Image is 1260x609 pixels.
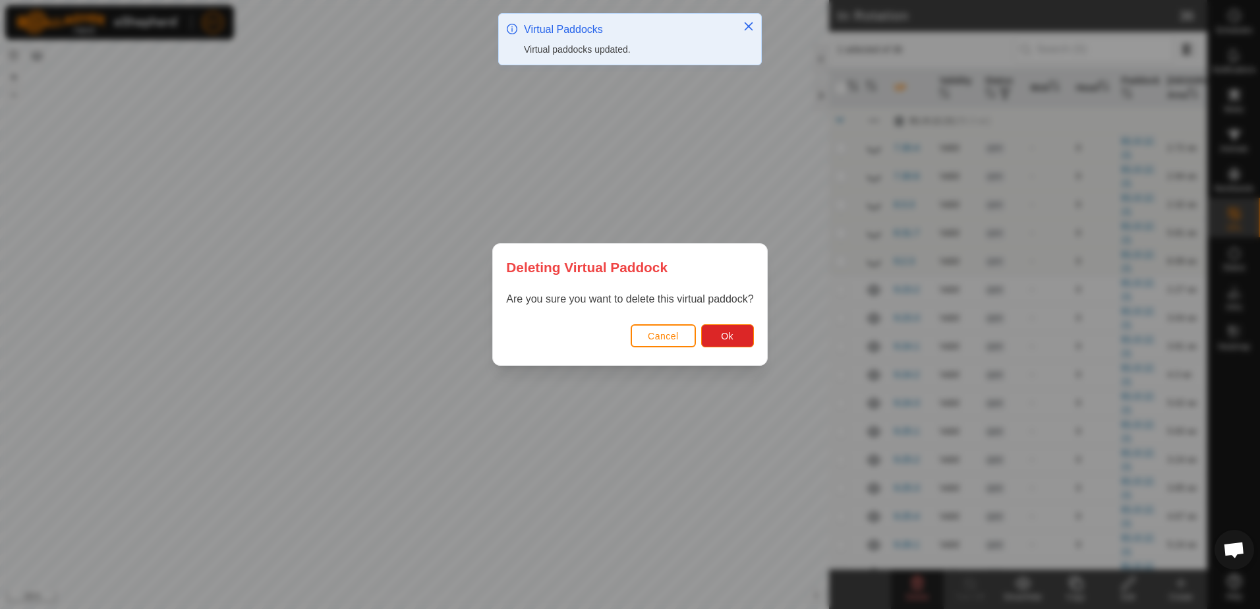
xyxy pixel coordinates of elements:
[506,257,668,277] span: Deleting Virtual Paddock
[648,331,679,341] span: Cancel
[506,291,753,307] p: Are you sure you want to delete this virtual paddock?
[701,324,754,347] button: Ok
[739,17,758,36] button: Close
[524,43,730,57] div: Virtual paddocks updated.
[524,22,730,38] div: Virtual Paddocks
[631,324,696,347] button: Cancel
[721,331,733,341] span: Ok
[1215,530,1254,569] div: Open chat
